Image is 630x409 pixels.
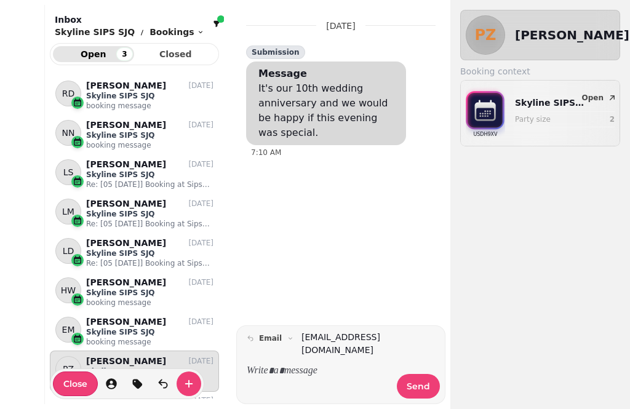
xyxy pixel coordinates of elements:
p: Skyline SIPS SJQ [86,327,213,337]
p: [DATE] [188,81,213,90]
p: [DATE] [188,277,213,287]
div: 7:10 AM [251,148,406,157]
div: Submission [246,46,305,59]
p: Party size [515,114,584,124]
span: NN [62,127,75,139]
p: [DATE] [188,199,213,208]
p: USDH9XV [473,129,497,141]
button: tag-thread [125,371,150,396]
button: is-read [151,371,175,396]
p: [PERSON_NAME] [86,120,166,130]
p: [PERSON_NAME] [86,277,166,288]
p: Skyline SIPS SJQ [86,91,213,101]
button: Send [397,374,440,399]
span: LM [62,205,74,218]
span: HW [61,284,76,296]
span: LS [63,166,74,178]
span: Closed [145,50,207,58]
p: [DATE] [188,317,213,327]
p: [PERSON_NAME] [86,159,166,170]
div: grid [50,75,219,399]
p: Re: [05 [DATE]] Booking at Sips Events for 3 people [86,258,213,268]
p: Skyline SIPS SJQ [86,367,213,376]
button: Close [53,371,98,396]
h2: Inbox [55,14,204,26]
span: 3 [30,116,33,124]
p: [PERSON_NAME] [86,199,166,209]
p: [DATE] [188,120,213,130]
p: Skyline SIPS SJQ [86,170,213,180]
span: Open [63,50,124,58]
p: Skyline SIPS SJQ [86,288,213,298]
p: Re: [05 [DATE]] Booking at Sips Events for 3 people [86,219,213,229]
p: Skyline SIPS SJQ [86,130,213,140]
p: booking message [86,140,213,150]
div: 3 [116,47,132,61]
span: EM [62,324,75,336]
span: Send [407,382,430,391]
p: [PERSON_NAME] [86,356,166,367]
label: Booking context [460,65,620,77]
span: Open [582,94,604,101]
p: [DATE] [326,20,355,32]
p: [DATE] [188,238,213,248]
span: LD [63,245,74,257]
button: Open [577,90,622,105]
p: Re: [05 [DATE]] Booking at Sips Events for 3 people [86,180,213,189]
button: filter [209,17,224,31]
p: Skyline SIPS SJQ [515,97,584,109]
button: Open3 [53,46,134,62]
p: [DATE] [188,159,213,169]
a: 3 [13,114,38,138]
div: It's our 10th wedding anniversary and we would be happy if this evening was special. [258,81,399,140]
p: booking message [86,101,213,111]
p: Skyline SIPS SJQ [86,209,213,219]
nav: breadcrumb [55,26,204,38]
button: Closed [135,46,217,62]
button: Bookings [150,26,204,38]
span: Close [63,379,87,388]
p: booking message [86,337,213,347]
span: RD [62,87,75,100]
div: Message [258,66,307,81]
p: booking message [86,298,213,308]
p: [PERSON_NAME] [86,317,166,327]
a: [EMAIL_ADDRESS][DOMAIN_NAME] [301,331,440,357]
span: PZ [63,363,74,375]
p: 2 [610,114,615,124]
p: Skyline SIPS SJQ [55,26,135,38]
button: email [242,331,299,346]
img: bookings-icon [466,85,505,138]
button: create-convo [177,371,201,396]
p: Skyline SIPS SJQ [86,248,213,258]
h2: [PERSON_NAME] [515,26,629,44]
div: bookings-iconUSDH9XVSkyline SIPS SJQParty size2Open [466,85,615,141]
span: PZ [475,28,496,42]
p: [PERSON_NAME] [86,238,166,248]
p: [DATE] [188,356,213,366]
p: [PERSON_NAME] [86,81,166,91]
